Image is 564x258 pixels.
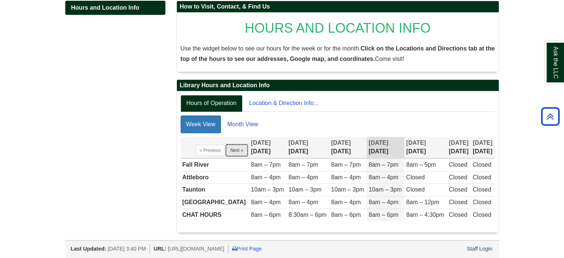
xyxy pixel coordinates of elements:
[329,137,367,158] th: [DATE]
[243,95,325,112] a: Location & Direction Info...
[369,212,398,218] span: 8am – 6pm
[288,199,318,205] span: 8am – 4pm
[369,174,398,180] span: 8am – 4pm
[331,212,361,218] span: 8am – 6pm
[177,1,499,13] h2: How to Visit, Contact, & Find Us
[251,140,271,146] span: [DATE]
[288,174,318,180] span: 8am – 4pm
[449,199,467,205] span: Closed
[181,115,221,133] a: Week View
[287,137,329,158] th: [DATE]
[288,212,326,218] span: 8:30am – 6pm
[369,199,398,205] span: 8am – 4pm
[473,212,491,218] span: Closed
[449,186,467,193] span: Closed
[251,199,281,205] span: 8am – 4pm
[473,186,491,193] span: Closed
[473,140,492,146] span: [DATE]
[226,145,247,156] button: Next »
[108,246,146,252] span: [DATE] 3:40 PM
[251,186,284,193] span: 10am – 3pm
[331,161,361,168] span: 8am – 7pm
[369,161,398,168] span: 8am – 7pm
[447,137,471,158] th: [DATE]
[181,184,249,196] td: Taunton
[471,137,495,158] th: [DATE]
[406,140,426,146] span: [DATE]
[449,212,467,218] span: Closed
[449,140,468,146] span: [DATE]
[181,95,243,112] a: Hours of Operation
[406,186,425,193] span: Closed
[245,20,431,36] span: HOURS AND LOCATION INFO
[406,161,436,168] span: 8am – 5pm
[251,161,281,168] span: 8am – 7pm
[331,140,351,146] span: [DATE]
[177,80,499,91] h2: Library Hours and Location Info
[367,137,404,158] th: [DATE]
[195,145,225,156] button: « Previous
[181,196,249,209] td: [GEOGRAPHIC_DATA]
[168,246,224,252] span: [URL][DOMAIN_NAME]
[181,45,495,62] strong: Click on the Locations and Directions tab at the top of the hours to see our addresses, Google ma...
[331,186,364,193] span: 10am – 3pm
[369,140,388,146] span: [DATE]
[288,186,321,193] span: 10am – 3pm
[538,111,562,121] a: Back to Top
[181,45,495,62] span: Use the widget below to see our hours for the week or for the month. Come visit!
[331,199,361,205] span: 8am – 4pm
[232,246,262,252] a: Print Page
[65,1,165,15] a: Hours and Location Info
[406,174,425,180] span: Closed
[181,159,249,171] td: Fall River
[406,199,439,205] span: 8am – 12pm
[473,174,491,180] span: Closed
[251,212,281,218] span: 8am – 6pm
[473,161,491,168] span: Closed
[288,140,308,146] span: [DATE]
[251,174,281,180] span: 8am – 4pm
[331,174,361,180] span: 8am – 4pm
[249,137,287,158] th: [DATE]
[288,161,318,168] span: 8am – 7pm
[222,115,264,133] a: Month View
[404,137,447,158] th: [DATE]
[232,246,237,251] i: Print Page
[467,246,492,252] a: Staff Login
[154,246,166,252] span: URL:
[449,161,467,168] span: Closed
[71,4,139,11] span: Hours and Location Info
[449,174,467,180] span: Closed
[181,209,249,221] td: CHAT HOURS
[406,212,444,218] span: 8am – 4:30pm
[473,199,491,205] span: Closed
[71,246,106,252] span: Last Updated:
[369,186,402,193] span: 10am – 3pm
[65,1,165,15] div: Guide Pages
[181,171,249,184] td: Attleboro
